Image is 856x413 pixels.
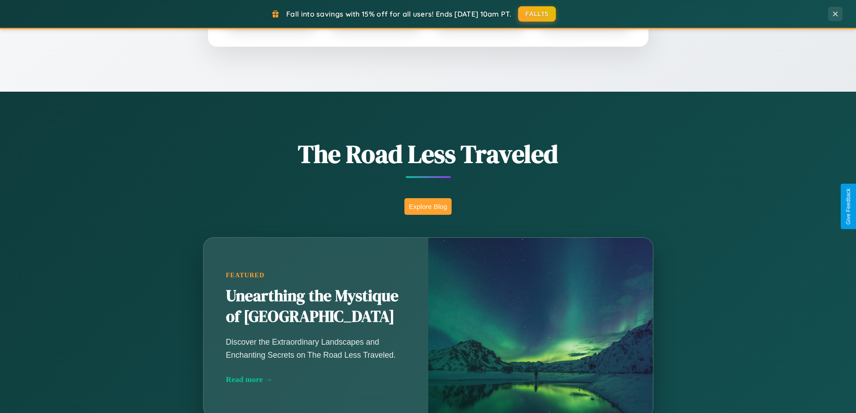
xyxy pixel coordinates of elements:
button: Explore Blog [404,198,452,215]
p: Discover the Extraordinary Landscapes and Enchanting Secrets on The Road Less Traveled. [226,336,406,361]
button: FALL15 [518,6,556,22]
div: Give Feedback [845,188,852,225]
div: Read more → [226,375,406,384]
h2: Unearthing the Mystique of [GEOGRAPHIC_DATA] [226,286,406,327]
div: Featured [226,271,406,279]
h1: The Road Less Traveled [159,137,698,171]
span: Fall into savings with 15% off for all users! Ends [DATE] 10am PT. [286,9,511,18]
